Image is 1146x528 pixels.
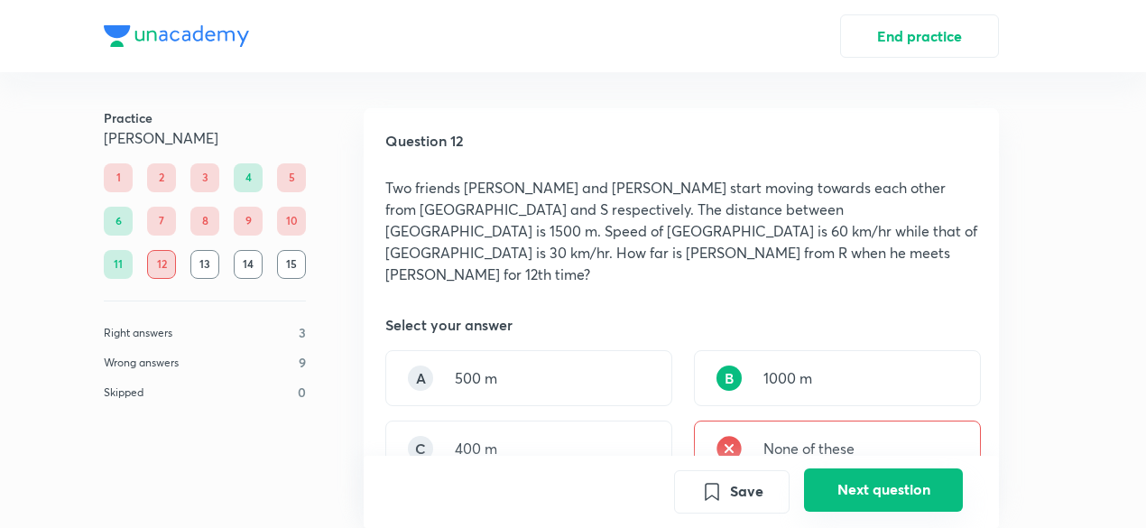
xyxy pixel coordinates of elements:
div: 13 [190,250,219,279]
p: 1000 m [763,367,812,389]
div: 10 [277,207,306,236]
button: Save [674,470,790,514]
p: Right answers [104,325,172,341]
h6: Practice [104,108,306,127]
div: 2 [147,163,176,192]
p: Skipped [104,384,143,401]
div: 4 [234,163,263,192]
p: 400 m [455,438,497,459]
div: 8 [190,207,219,236]
button: Next question [804,468,963,512]
h5: [PERSON_NAME] [104,127,306,149]
div: 12 [147,250,176,279]
h5: Question 12 [385,130,464,152]
div: 1 [104,163,133,192]
div: C [408,436,433,461]
div: B [716,366,742,391]
img: wrong [716,436,742,461]
p: 9 [299,353,306,372]
p: 0 [298,383,306,402]
div: 7 [147,207,176,236]
p: None of these [763,438,855,459]
div: 14 [234,250,263,279]
div: 9 [234,207,263,236]
p: Two friends [PERSON_NAME] and [PERSON_NAME] start moving towards each other from [GEOGRAPHIC_DATA... [385,177,977,285]
h5: Select your answer [385,314,513,336]
button: End practice [840,14,999,58]
div: 11 [104,250,133,279]
div: 6 [104,207,133,236]
img: Company Logo [104,25,249,47]
p: Wrong answers [104,355,179,371]
p: 500 m [455,367,497,389]
div: A [408,366,433,391]
div: 5 [277,163,306,192]
div: 3 [190,163,219,192]
p: 3 [299,323,306,342]
div: 15 [277,250,306,279]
